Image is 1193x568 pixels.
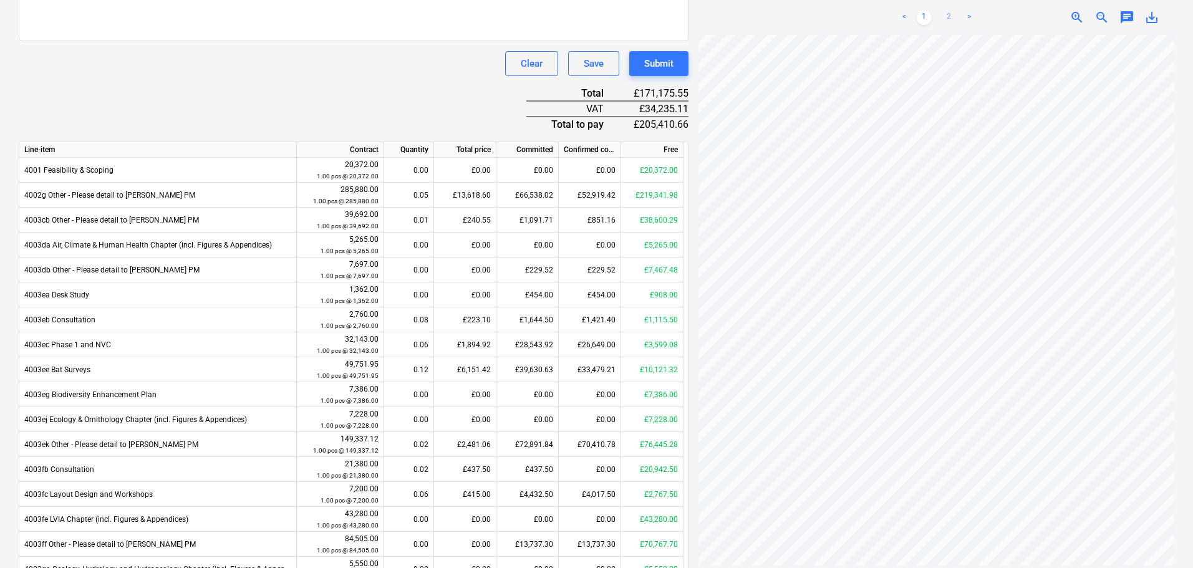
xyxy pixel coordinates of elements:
[897,10,912,25] a: Previous page
[434,233,496,258] div: £0.00
[621,507,683,532] div: £43,280.00
[24,315,95,324] span: 4003eb Consultation
[24,390,157,399] span: 4003eg Biodiversity Enhancement Plan
[434,432,496,457] div: £2,481.06
[526,117,624,132] div: Total to pay
[321,297,379,304] small: 1.00 pcs @ 1,362.00
[302,458,379,481] div: 21,380.00
[317,223,379,229] small: 1.00 pcs @ 39,692.00
[384,307,434,332] div: 0.08
[621,307,683,332] div: £1,115.50
[559,332,621,357] div: £26,649.00
[624,101,688,117] div: £34,235.11
[321,322,379,329] small: 1.00 pcs @ 2,760.00
[24,266,200,274] span: 4003db Other - Please detail to Galileo PM
[384,432,434,457] div: 0.02
[302,184,379,207] div: 285,880.00
[621,158,683,183] div: £20,372.00
[321,497,379,504] small: 1.00 pcs @ 7,200.00
[434,457,496,482] div: £437.50
[434,183,496,208] div: £13,618.60
[302,159,379,182] div: 20,372.00
[559,382,621,407] div: £0.00
[24,540,196,549] span: 4003ff Other - Please detail to Galileo PM
[559,457,621,482] div: £0.00
[384,482,434,507] div: 0.06
[302,433,379,456] div: 149,337.12
[384,258,434,282] div: 0.00
[559,183,621,208] div: £52,919.42
[1144,10,1159,25] span: save_alt
[317,522,379,529] small: 1.00 pcs @ 43,280.00
[317,472,379,479] small: 1.00 pcs @ 21,380.00
[568,51,619,76] button: Save
[1131,508,1193,568] iframe: Chat Widget
[496,407,559,432] div: £0.00
[621,532,683,557] div: £70,767.70
[1094,10,1109,25] span: zoom_out
[1119,10,1134,25] span: chat
[384,282,434,307] div: 0.00
[559,532,621,557] div: £13,737.30
[24,216,199,224] span: 4003cb Other - Please detail to Galileo PM
[321,397,379,404] small: 1.00 pcs @ 7,386.00
[384,357,434,382] div: 0.12
[621,208,683,233] div: £38,600.29
[521,55,543,72] div: Clear
[302,284,379,307] div: 1,362.00
[302,533,379,556] div: 84,505.00
[621,142,683,158] div: Free
[526,101,624,117] div: VAT
[297,142,384,158] div: Contract
[496,282,559,307] div: £454.00
[434,307,496,332] div: £223.10
[434,532,496,557] div: £0.00
[302,383,379,407] div: 7,386.00
[496,307,559,332] div: £1,644.50
[496,233,559,258] div: £0.00
[317,347,379,354] small: 1.00 pcs @ 32,143.00
[962,10,977,25] a: Next page
[24,291,89,299] span: 4003ea Desk Study
[434,142,496,158] div: Total price
[496,208,559,233] div: £1,091.71
[496,457,559,482] div: £437.50
[24,465,94,474] span: 4003fb Consultation
[24,440,198,449] span: 4003ek Other - Please detail to Galileo PM
[559,282,621,307] div: £454.00
[384,142,434,158] div: Quantity
[559,357,621,382] div: £33,479.21
[496,382,559,407] div: £0.00
[302,309,379,332] div: 2,760.00
[584,55,604,72] div: Save
[621,357,683,382] div: £10,121.32
[384,457,434,482] div: 0.02
[621,407,683,432] div: £7,228.00
[621,457,683,482] div: £20,942.50
[19,142,297,158] div: Line-item
[317,173,379,180] small: 1.00 pcs @ 20,372.00
[559,158,621,183] div: £0.00
[621,233,683,258] div: £5,265.00
[317,372,379,379] small: 1.00 pcs @ 49,751.95
[559,432,621,457] div: £70,410.78
[313,198,379,205] small: 1.00 pcs @ 285,880.00
[302,359,379,382] div: 49,751.95
[496,482,559,507] div: £4,432.50
[384,233,434,258] div: 0.00
[434,332,496,357] div: £1,894.92
[24,415,247,424] span: 4003ej Ecology & Ornithology Chapter (incl. Figures & Appendices)
[384,183,434,208] div: 0.05
[384,407,434,432] div: 0.00
[434,158,496,183] div: £0.00
[496,532,559,557] div: £13,737.30
[317,547,379,554] small: 1.00 pcs @ 84,505.00
[313,447,379,454] small: 1.00 pcs @ 149,337.12
[624,86,688,101] div: £171,175.55
[384,332,434,357] div: 0.06
[302,259,379,282] div: 7,697.00
[24,515,188,524] span: 4003fe LVIA Chapter (incl. Figures & Appendices)
[621,482,683,507] div: £2,767.50
[302,408,379,431] div: 7,228.00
